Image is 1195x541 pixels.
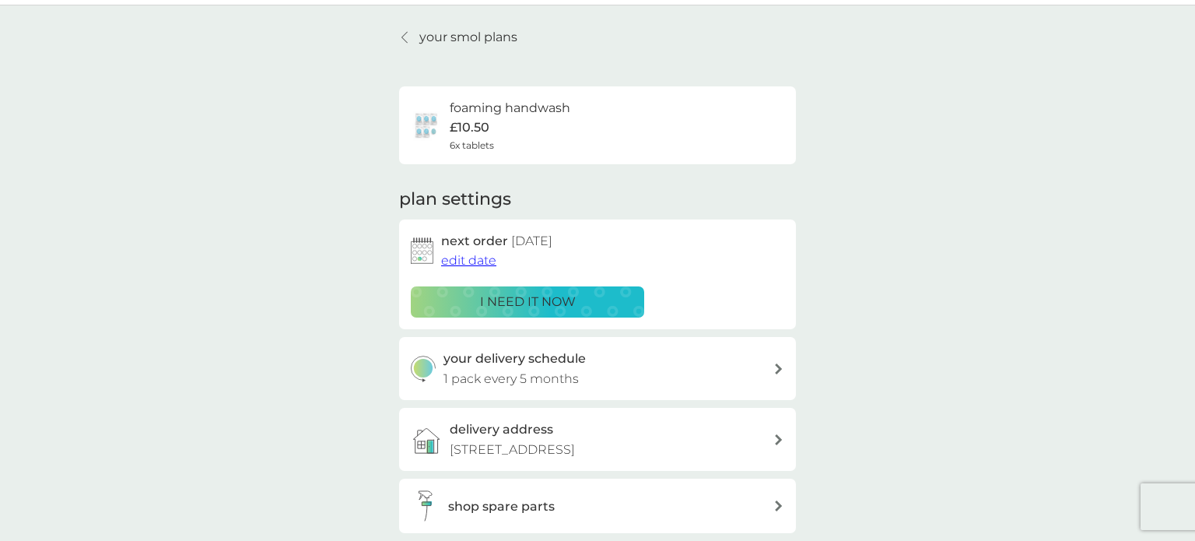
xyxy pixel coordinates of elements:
[411,286,644,318] button: i need it now
[399,337,796,400] button: your delivery schedule1 pack every 5 months
[441,251,496,271] button: edit date
[399,27,517,47] a: your smol plans
[399,479,796,533] button: shop spare parts
[511,234,552,248] span: [DATE]
[450,138,494,153] span: 6x tablets
[450,118,489,138] p: £10.50
[441,253,496,268] span: edit date
[448,497,555,517] h3: shop spare parts
[419,27,517,47] p: your smol plans
[450,440,575,460] p: [STREET_ADDRESS]
[443,369,579,389] p: 1 pack every 5 months
[399,188,511,212] h2: plan settings
[450,98,570,118] h6: foaming handwash
[443,349,586,369] h3: your delivery schedule
[450,420,553,440] h3: delivery address
[411,110,442,141] img: foaming handwash
[399,408,796,471] a: delivery address[STREET_ADDRESS]
[480,292,576,312] p: i need it now
[441,231,552,251] h2: next order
